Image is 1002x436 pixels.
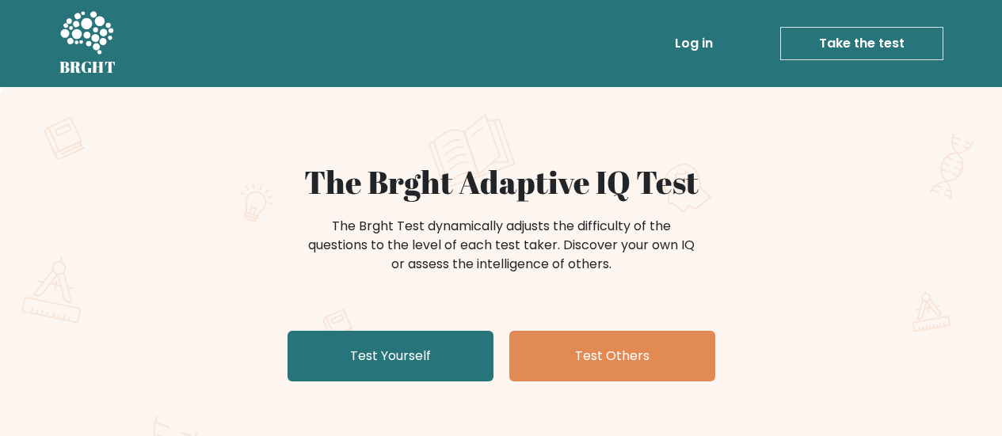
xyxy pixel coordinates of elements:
a: Log in [669,28,719,59]
a: BRGHT [59,6,116,81]
a: Take the test [780,27,943,60]
div: The Brght Test dynamically adjusts the difficulty of the questions to the level of each test take... [303,217,699,274]
h1: The Brght Adaptive IQ Test [115,163,888,201]
h5: BRGHT [59,58,116,77]
a: Test Others [509,331,715,381]
a: Test Yourself [288,331,493,381]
